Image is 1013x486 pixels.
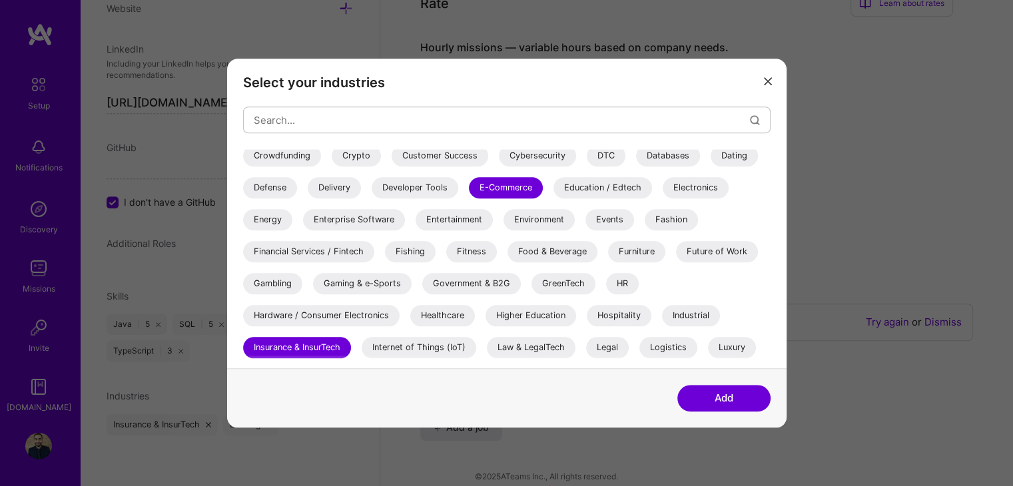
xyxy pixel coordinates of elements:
[243,337,351,358] div: Insurance & InsurTech
[392,145,488,166] div: Customer Success
[636,145,700,166] div: Databases
[585,209,634,230] div: Events
[587,145,625,166] div: DTC
[385,241,436,262] div: Fishing
[416,209,493,230] div: Entertainment
[243,177,297,198] div: Defense
[254,103,750,137] input: Search...
[663,177,729,198] div: Electronics
[243,145,321,166] div: Crowdfunding
[606,273,639,294] div: HR
[677,385,771,411] button: Add
[243,209,292,230] div: Energy
[531,273,595,294] div: GreenTech
[750,115,760,125] i: icon Search
[639,337,697,358] div: Logistics
[504,209,575,230] div: Environment
[313,273,412,294] div: Gaming & e-Sports
[446,241,497,262] div: Fitness
[410,305,475,326] div: Healthcare
[243,241,374,262] div: Financial Services / Fintech
[362,337,476,358] div: Internet of Things (IoT)
[332,145,381,166] div: Crypto
[553,177,652,198] div: Education / Edtech
[645,209,698,230] div: Fashion
[711,145,758,166] div: Dating
[662,305,720,326] div: Industrial
[243,75,771,91] h3: Select your industries
[586,337,629,358] div: Legal
[587,305,651,326] div: Hospitality
[708,337,756,358] div: Luxury
[764,77,772,85] i: icon Close
[608,241,665,262] div: Furniture
[227,59,787,427] div: modal
[372,177,458,198] div: Developer Tools
[469,177,543,198] div: E-Commerce
[499,145,576,166] div: Cybersecurity
[308,177,361,198] div: Delivery
[507,241,597,262] div: Food & Beverage
[243,305,400,326] div: Hardware / Consumer Electronics
[303,209,405,230] div: Enterprise Software
[487,337,575,358] div: Law & LegalTech
[422,273,521,294] div: Government & B2G
[486,305,576,326] div: Higher Education
[243,273,302,294] div: Gambling
[676,241,758,262] div: Future of Work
